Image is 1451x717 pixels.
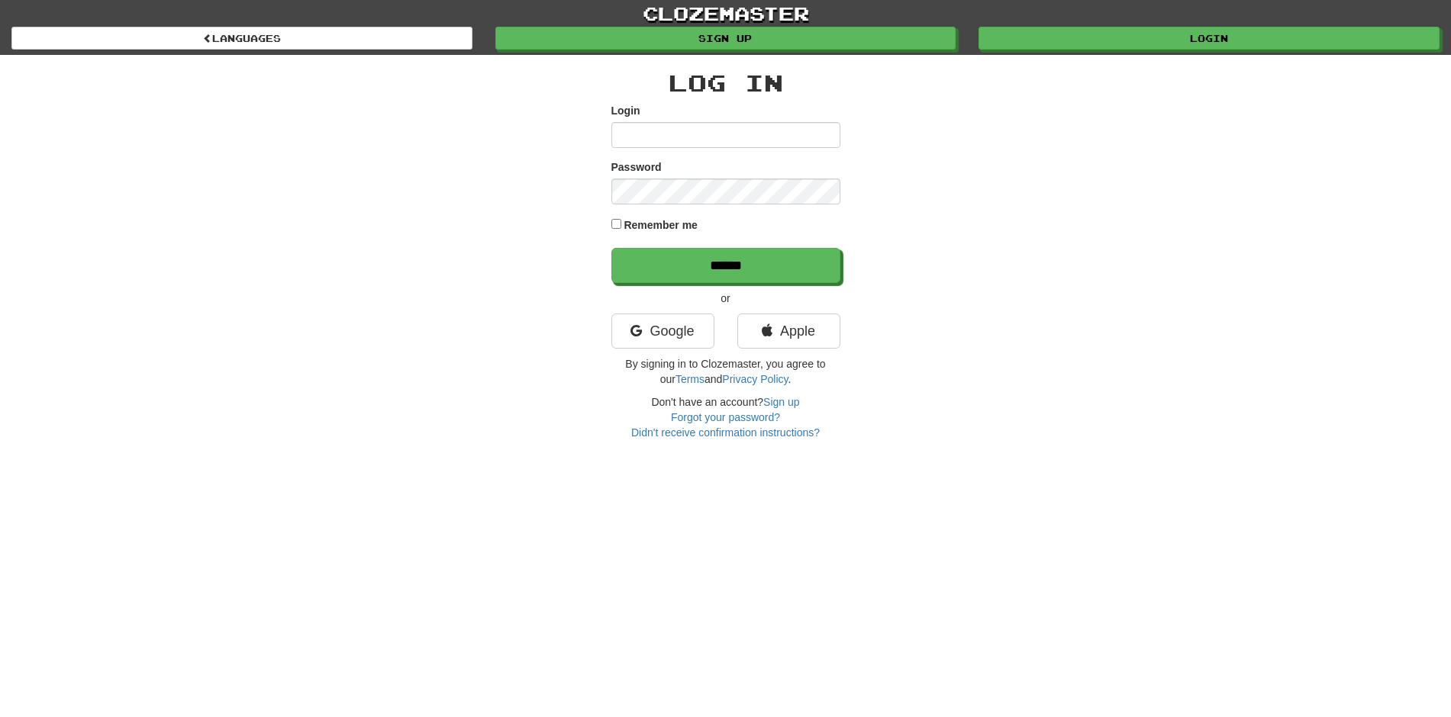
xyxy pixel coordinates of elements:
a: Terms [676,373,705,385]
a: Google [611,313,714,349]
div: Don't have an account? [611,394,840,440]
a: Didn't receive confirmation instructions? [631,426,820,439]
a: Sign up [495,27,956,50]
a: Privacy Policy [722,373,788,385]
label: Remember me [624,217,698,233]
a: Languages [11,27,472,50]
p: By signing in to Clozemaster, you agree to our and . [611,356,840,387]
a: Login [979,27,1440,50]
a: Forgot your password? [671,411,780,423]
label: Password [611,159,662,175]
a: Sign up [763,396,799,408]
a: Apple [737,313,840,349]
label: Login [611,103,640,118]
h2: Log In [611,70,840,95]
p: or [611,291,840,306]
